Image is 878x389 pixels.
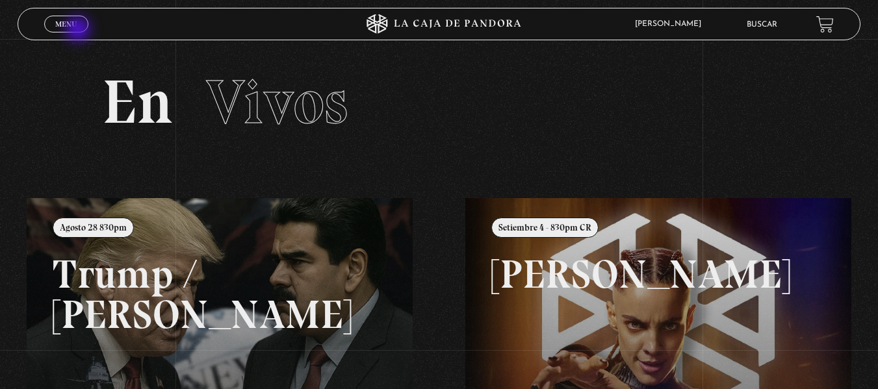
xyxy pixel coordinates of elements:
[628,20,714,28] span: [PERSON_NAME]
[102,71,777,133] h2: En
[206,65,348,139] span: Vivos
[55,20,77,28] span: Menu
[747,21,777,29] a: Buscar
[51,31,81,40] span: Cerrar
[816,15,834,32] a: View your shopping cart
